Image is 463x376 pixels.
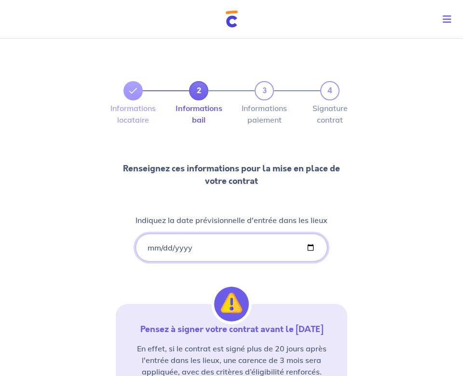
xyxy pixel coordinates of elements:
[320,104,340,124] label: Signature contrat
[116,162,347,187] p: Renseignez ces informations pour la mise en place de votre contrat
[127,323,336,335] p: Pensez à signer votre contrat avant le [DATE]
[189,104,208,124] label: Informations bail
[136,234,327,262] input: lease-signed-date-placeholder
[189,81,208,100] a: 2
[435,7,463,32] button: Toggle navigation
[255,104,274,124] label: Informations paiement
[123,104,143,124] label: Informations locataire
[226,11,238,28] img: Cautioneo
[136,214,327,226] p: Indiquez la date prévisionnelle d'entrée dans les lieux
[214,287,249,321] img: illu_alert.svg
